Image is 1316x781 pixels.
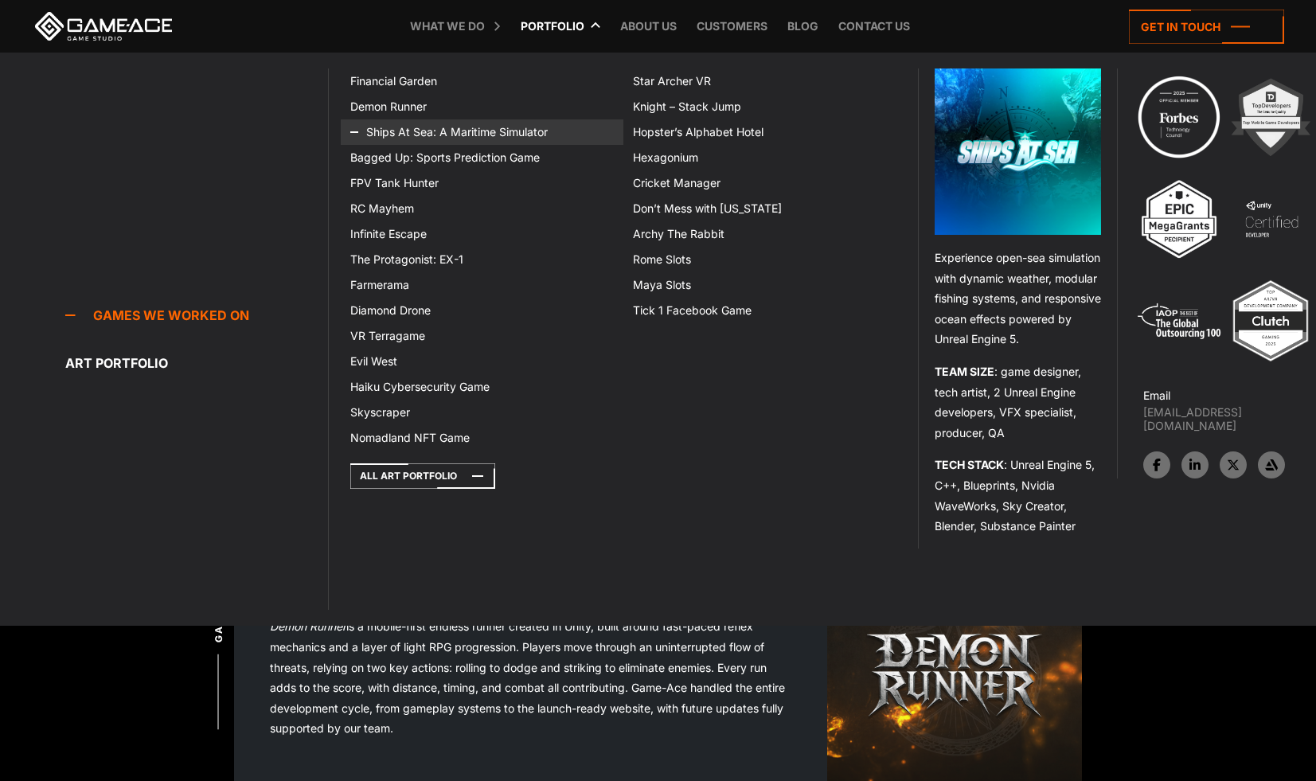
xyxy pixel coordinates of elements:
a: Hopster’s Alphabet Hotel [623,119,905,145]
a: [EMAIL_ADDRESS][DOMAIN_NAME] [1143,405,1316,432]
strong: TEAM SIZE [935,365,994,378]
em: Demon Runner [270,619,346,633]
a: Haiku Cybersecurity Game [341,374,623,400]
a: Demon Runner [341,94,623,119]
p: : Unreal Engine 5, C++, Blueprints, Nvidia WaveWorks, Sky Creator, Blender, Substance Painter [935,455,1101,536]
p: : game designer, tech artist, 2 Unreal Engine developers, VFX specialist, producer, QA [935,361,1101,443]
a: RC Mayhem [341,196,623,221]
a: The Protagonist: EX-1 [341,247,623,272]
a: VR Terragame [341,323,623,349]
img: Ships at sea menu logo [935,68,1101,235]
img: 5 [1135,277,1223,365]
a: Rome Slots [623,247,905,272]
a: Infinite Escape [341,221,623,247]
a: Cricket Manager [623,170,905,196]
a: Star Archer VR [623,68,905,94]
img: Technology council badge program ace 2025 game ace [1135,73,1223,161]
a: Archy The Rabbit [623,221,905,247]
a: Art portfolio [65,347,328,379]
img: 3 [1135,175,1223,263]
a: All art portfolio [350,463,495,489]
a: Bagged Up: Sports Prediction Game [341,145,623,170]
img: 2 [1227,73,1314,161]
span: Games we made [212,537,226,642]
a: Get in touch [1129,10,1284,44]
img: 4 [1228,175,1315,263]
a: Nomadland NFT Game [341,425,623,451]
a: Games we worked on [65,299,328,331]
img: Top ar vr development company gaming 2025 game ace [1227,277,1314,365]
a: Tick 1 Facebook Game [623,298,905,323]
a: Knight – Stack Jump [623,94,905,119]
a: Hexagonium [623,145,905,170]
a: FPV Tank Hunter [341,170,623,196]
strong: Email [1143,389,1170,402]
p: Experience open-sea simulation with dynamic weather, modular fishing systems, and responsive ocea... [935,248,1101,349]
strong: TECH STACK [935,458,1004,471]
a: Don’t Mess with [US_STATE] [623,196,905,221]
p: is a mobile-first endless runner created in Unity, built around fast-paced reflex mechanics and a... [270,616,791,739]
a: Maya Slots [623,272,905,298]
a: Evil West [341,349,623,374]
a: Diamond Drone [341,298,623,323]
a: Farmerama [341,272,623,298]
a: Financial Garden [341,68,623,94]
a: Skyscraper [341,400,623,425]
a: Ships At Sea: A Maritime Simulator [341,119,623,145]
